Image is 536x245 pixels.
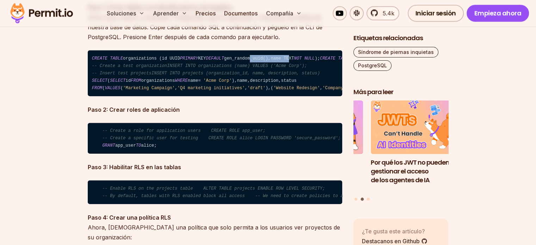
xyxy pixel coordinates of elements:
[268,101,363,194] li: 1 de 3
[371,101,466,194] li: 2 de 3
[88,50,342,96] code: organizations ( id UUID KEY gen_random_uuid(), name TEXT ); projects ( id UUID KEY gen_random_uui...
[353,60,392,71] a: PostgreSQL
[196,10,216,17] font: Precios
[136,143,141,148] span: TO
[92,86,102,91] span: FROM
[273,86,320,91] span: 'Website Redesign'
[322,86,390,91] span: 'Company website overhaul'
[88,164,181,171] font: Paso 3: Habilitar RLS en las tablas
[92,63,307,68] span: -- Create a test organizationINSERT INTO organizations (name) VALUES ('Acme Corp');
[105,86,121,91] span: VALUES
[131,78,141,83] span: FROM
[107,10,136,17] font: Soluciones
[320,56,335,61] span: CREATE
[294,56,302,61] span: NOT
[102,143,115,148] span: GRANT
[367,198,370,201] button: Ir a la diapositiva 3
[361,198,364,201] button: Ir a la diapositiva 2
[358,62,387,68] font: PostgreSQL
[102,128,265,133] span: -- Create a role for application users CREATE ROLE app_user;
[304,56,315,61] span: NULL
[92,71,320,76] span: -- Insert test projectsINSERT INTO projects (organization_id, name, description, status)
[371,101,466,194] a: Por qué los JWT no pueden gestionar el acceso de los agentes de IAPor qué los JWT no pueden gesti...
[92,56,107,61] span: CREATE
[353,101,449,202] div: Publicaciones
[362,228,425,235] font: ¿Te gusta este artículo?
[104,6,147,20] button: Soluciones
[123,86,175,91] span: 'Marketing Campaign'
[110,78,125,83] span: SELECT
[371,158,449,184] font: Por qué los JWT no pueden gestionar el acceso de los agentes de IA
[415,9,456,18] font: Iniciar sesión
[88,214,171,221] font: Paso 4: Crear una política RLS
[150,6,190,20] button: Aprender
[263,6,304,20] button: Compañía
[92,78,107,83] span: SELECT
[355,198,357,201] button: Ir a la diapositiva 1
[198,78,201,83] span: =
[102,136,340,141] span: -- Create a specific user for testing CREATE ROLE alice LOGIN PASSWORD 'secure_password';
[474,9,522,18] font: Empieza ahora
[353,87,393,96] font: Más para leer
[88,106,180,113] font: Paso 2: Crear roles de aplicación
[221,6,260,20] a: Documentos
[206,56,224,61] span: DEFAULT
[371,101,466,154] img: Por qué los JWT no pueden gestionar el acceso de los agentes de IA
[358,49,434,55] font: Síndrome de piernas inquietas
[7,1,76,25] img: Logotipo del permiso
[102,194,395,198] span: -- By default, tables with RLS enabled block all access -- We need to create policies to allow sp...
[353,33,423,42] font: Etiquetas relacionadas
[180,56,198,61] span: PRIMARY
[88,14,322,41] font: Ahora que nuestro contenedor PostgreSQL está en ejecución, crearemos las tablas de nuestra base d...
[467,5,529,22] a: Empieza ahora
[102,186,325,191] span: -- Enable RLS on the projects table ALTER TABLE projects ENABLE ROW LEVEL SECURITY;
[247,86,265,91] span: 'draft'
[175,78,188,83] span: WHERE
[177,86,245,91] span: 'Q4 marketing initiatives'
[193,6,218,20] a: Precios
[266,10,293,17] font: Compañía
[366,6,399,20] a: 5.4k
[153,10,179,17] font: Aprender
[203,78,232,83] span: 'Acme Corp'
[353,47,438,57] a: Síndrome de piernas inquietas
[224,10,258,17] font: Documentos
[88,224,340,241] font: Ahora, [DEMOGRAPHIC_DATA] una política que solo permita a los usuarios ver proyectos de su organi...
[383,10,394,17] font: 5.4k
[338,56,351,61] span: TABLE
[88,123,342,154] code: app_user alice;
[110,56,123,61] span: TABLE
[408,5,464,22] a: Iniciar sesión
